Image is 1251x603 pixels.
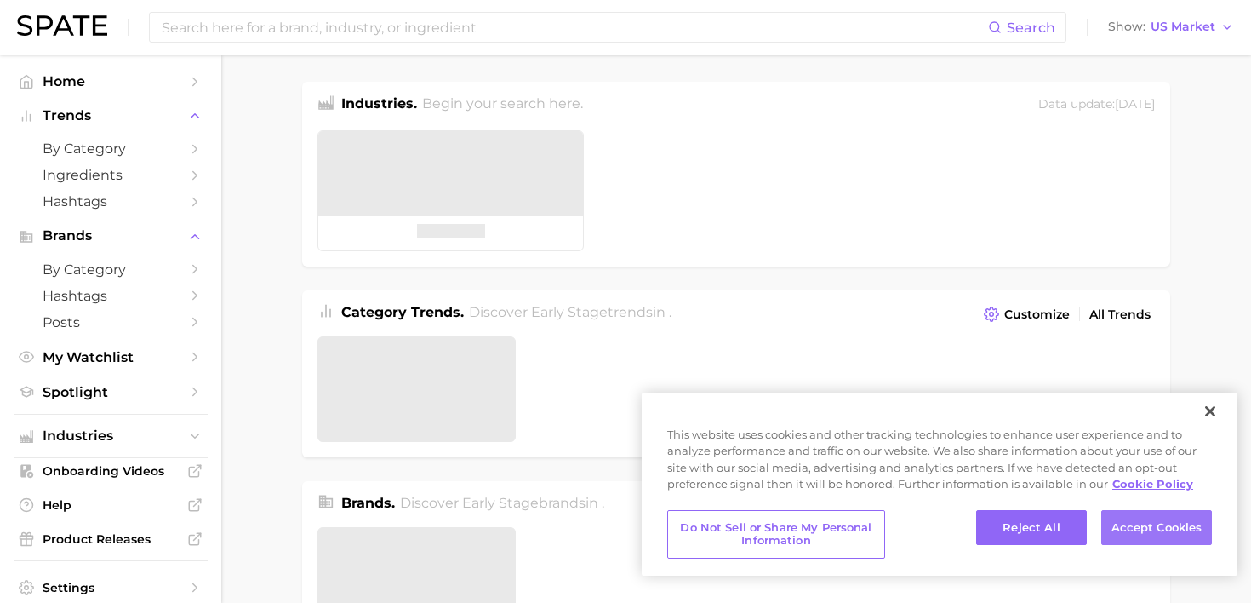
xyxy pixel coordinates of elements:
[14,223,208,249] button: Brands
[43,167,179,183] span: Ingredients
[43,463,179,479] span: Onboarding Videos
[341,495,395,511] span: Brands .
[469,304,671,320] span: Discover Early Stage trends in .
[14,423,208,449] button: Industries
[43,384,179,400] span: Spotlight
[1007,20,1055,36] span: Search
[43,73,179,89] span: Home
[1004,307,1070,322] span: Customize
[1101,510,1212,546] button: Accept Cookies
[160,13,988,42] input: Search here for a brand, industry, or ingredient
[14,309,208,336] a: Posts
[14,458,208,484] a: Onboarding Videos
[976,510,1087,546] button: Reject All
[14,68,208,95] a: Home
[667,510,885,559] button: Do Not Sell or Share My Personal Information, Opens the preference center dialog
[14,344,208,370] a: My Watchlist
[14,188,208,215] a: Hashtags
[642,393,1237,576] div: Cookie banner
[1191,393,1229,430] button: Close
[43,141,179,157] span: by Category
[14,103,208,129] button: Trends
[14,492,208,518] a: Help
[43,108,179,123] span: Trends
[14,162,208,188] a: Ingredients
[17,15,107,36] img: SPATE
[341,304,464,320] span: Category Trends .
[43,193,179,210] span: Hashtags
[43,531,179,547] span: Product Releases
[422,94,583,117] h2: Begin your search here.
[14,379,208,405] a: Spotlight
[43,314,179,330] span: Posts
[43,349,179,365] span: My Watchlist
[14,283,208,309] a: Hashtags
[43,288,179,304] span: Hashtags
[1085,303,1155,326] a: All Trends
[1038,94,1155,117] div: Data update: [DATE]
[400,495,604,511] span: Discover Early Stage brands in .
[1104,16,1238,38] button: ShowUS Market
[43,228,179,244] span: Brands
[43,497,179,513] span: Help
[43,428,179,444] span: Industries
[43,580,179,595] span: Settings
[14,575,208,600] a: Settings
[1151,22,1215,32] span: US Market
[1108,22,1145,32] span: Show
[14,135,208,162] a: by Category
[1089,307,1151,322] span: All Trends
[341,94,417,117] h1: Industries.
[43,261,179,278] span: by Category
[642,427,1237,502] div: This website uses cookies and other tracking technologies to enhance user experience and to analy...
[14,526,208,552] a: Product Releases
[980,302,1074,326] button: Customize
[1112,477,1193,491] a: More information about your privacy, opens in a new tab
[642,393,1237,576] div: Privacy
[14,256,208,283] a: by Category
